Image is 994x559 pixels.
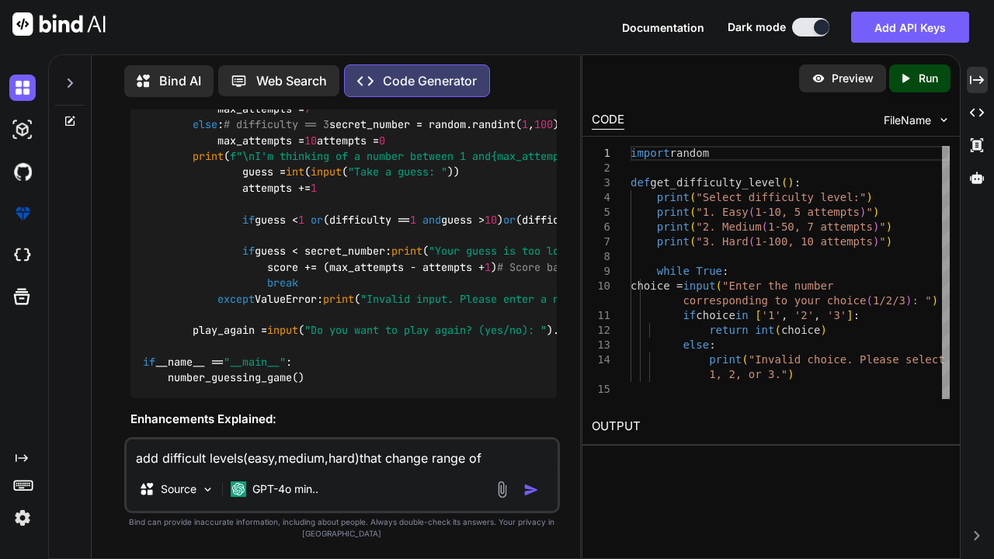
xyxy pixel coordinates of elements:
p: Bind can provide inaccurate information, including about people. Always double-check its answers.... [124,516,561,540]
span: ( [716,279,722,292]
span: 1 [410,213,416,227]
span: or [503,213,516,227]
span: 10 [304,134,317,148]
span: 1 [522,118,528,132]
span: "Take a guess: " [348,165,447,179]
span: "Select difficulty level:" [697,191,867,203]
div: 16 [592,397,610,411]
span: 1 [298,213,304,227]
span: 0 [379,134,385,148]
span: 1-50, 7 attempts [768,220,873,233]
div: 12 [592,323,610,338]
div: 10 [592,279,610,293]
span: True [697,265,723,277]
span: break [267,276,298,290]
span: in [735,309,749,321]
span: print [657,191,690,203]
span: ] [847,309,853,321]
span: ( [690,206,696,218]
img: darkAi-studio [9,116,36,143]
div: 15 [592,382,610,397]
span: ) [788,368,794,380]
h3: Enhancements Explained: [130,411,558,429]
span: and [422,213,441,227]
span: FileName [884,113,931,128]
img: Pick Models [201,483,214,496]
img: chevron down [937,113,951,127]
span: if [143,355,155,369]
span: ( [742,353,749,366]
span: def number_guessing_game [631,398,787,410]
span: ) [886,220,892,233]
span: else [193,118,217,132]
span: else [683,339,710,351]
span: ) [788,176,794,189]
span: {max_attempts * } [491,149,603,163]
span: input [311,165,342,179]
img: attachment [493,481,511,498]
span: ( [775,324,781,336]
div: 1 [592,146,610,161]
span: int [756,324,775,336]
span: '3' [827,309,846,321]
span: '1' [762,309,781,321]
span: ( [867,294,873,307]
span: print [657,220,690,233]
span: ( [690,191,696,203]
span: print [391,245,422,259]
span: choice = [631,279,683,292]
span: '2' [794,309,814,321]
p: Bind AI [159,71,201,90]
span: 1-100, 10 attempts [756,235,874,248]
span: if [683,309,697,321]
div: 7 [592,234,610,249]
span: def [631,176,650,189]
span: if [242,245,255,259]
span: corresponding to your choice [683,294,867,307]
span: "Your guess is too low." [429,245,578,259]
span: ( [781,176,787,189]
div: 2 [592,161,610,175]
button: Add API Keys [851,12,969,43]
h2: OUTPUT [582,408,959,445]
span: print [323,292,354,306]
span: 1-10, 5 attempts [756,206,860,218]
div: 9 [592,264,610,279]
p: Code Generator [383,71,477,90]
span: : " [912,294,932,307]
span: : [801,398,808,410]
span: "Enter the number [722,279,833,292]
button: Documentation [622,19,704,36]
span: # difficulty == 3 [224,118,329,132]
span: ) [873,206,879,218]
div: 14 [592,352,610,367]
span: "2. Medium [697,220,762,233]
span: input [683,279,716,292]
span: # Score based on remaining attempts [497,260,714,274]
span: 7 [304,102,311,116]
span: print [657,206,690,218]
div: 6 [592,220,610,234]
div: 13 [592,338,610,352]
span: ( [788,398,794,410]
p: Preview [832,71,874,86]
span: " [880,220,886,233]
span: or [311,213,323,227]
div: 8 [592,249,610,264]
span: f"\nI'm thinking of a number between 1 and ." [230,149,615,163]
div: 5 [592,205,610,220]
span: 1 [485,260,491,274]
p: Web Search [256,71,327,90]
span: ( [762,220,768,233]
span: except [217,292,255,306]
span: ( [749,206,755,218]
span: if [242,213,255,227]
div: 3 [592,175,610,190]
span: ) [860,206,866,218]
span: ( [690,235,696,248]
span: ) [794,398,801,410]
span: 1 [311,181,317,195]
span: print [710,353,742,366]
p: : The player can choose between three difficulty levels: [155,435,558,453]
strong: Difficulty Levels [155,436,247,450]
